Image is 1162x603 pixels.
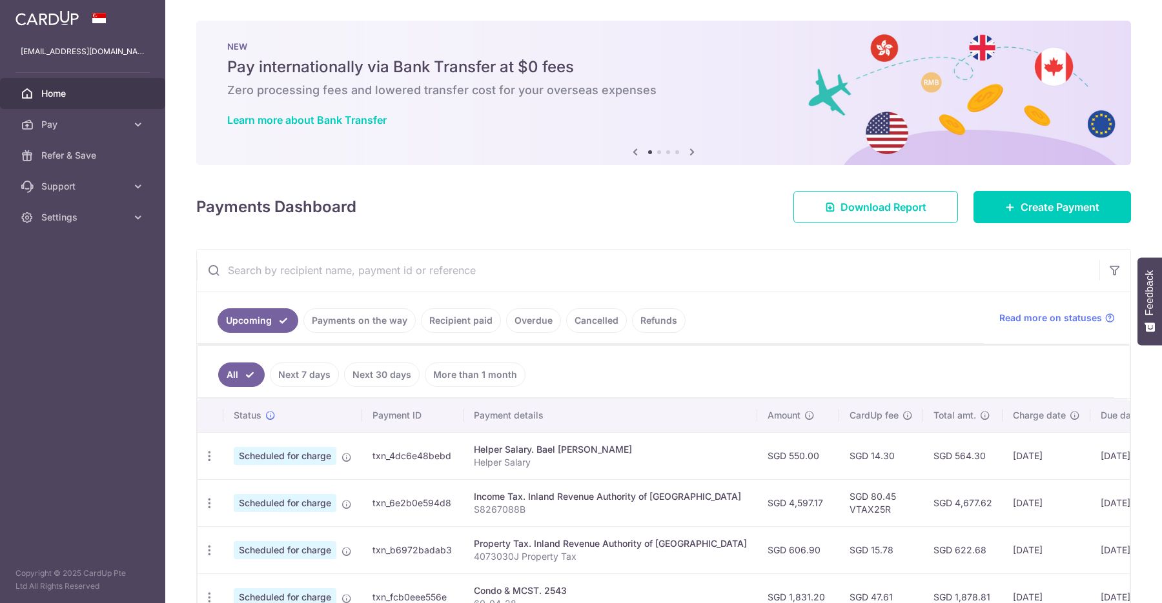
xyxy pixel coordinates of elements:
[506,308,561,333] a: Overdue
[41,211,127,224] span: Settings
[566,308,627,333] a: Cancelled
[757,479,839,526] td: SGD 4,597.17
[234,447,336,465] span: Scheduled for charge
[218,308,298,333] a: Upcoming
[227,83,1100,98] h6: Zero processing fees and lowered transfer cost for your overseas expenses
[793,191,958,223] a: Download Report
[839,432,923,479] td: SGD 14.30
[41,180,127,193] span: Support
[1101,409,1139,422] span: Due date
[474,490,747,503] div: Income Tax. Inland Revenue Authority of [GEOGRAPHIC_DATA]
[839,526,923,573] td: SGD 15.78
[474,443,747,456] div: Helper Salary. Bael [PERSON_NAME]
[757,526,839,573] td: SGD 606.90
[999,311,1102,324] span: Read more on statuses
[923,526,1003,573] td: SGD 622.68
[234,541,336,559] span: Scheduled for charge
[41,118,127,131] span: Pay
[1137,257,1162,345] button: Feedback - Show survey
[999,311,1115,324] a: Read more on statuses
[1013,409,1066,422] span: Charge date
[362,526,464,573] td: txn_b6972badab3
[841,199,926,215] span: Download Report
[850,409,899,422] span: CardUp fee
[632,308,686,333] a: Refunds
[197,250,1099,291] input: Search by recipient name, payment id or reference
[425,362,525,387] a: More than 1 month
[474,550,747,563] p: 4073030J Property Tax
[234,409,261,422] span: Status
[757,432,839,479] td: SGD 550.00
[474,503,747,516] p: S8267088B
[362,479,464,526] td: txn_6e2b0e594d8
[768,409,800,422] span: Amount
[1003,432,1090,479] td: [DATE]
[839,479,923,526] td: SGD 80.45 VTAX25R
[344,362,420,387] a: Next 30 days
[21,45,145,58] p: [EMAIL_ADDRESS][DOMAIN_NAME]
[464,399,757,432] th: Payment details
[933,409,976,422] span: Total amt.
[362,432,464,479] td: txn_4dc6e48bebd
[474,537,747,550] div: Property Tax. Inland Revenue Authority of [GEOGRAPHIC_DATA]
[1003,479,1090,526] td: [DATE]
[270,362,339,387] a: Next 7 days
[474,456,747,469] p: Helper Salary
[41,149,127,162] span: Refer & Save
[362,399,464,432] th: Payment ID
[1144,270,1156,315] span: Feedback
[227,57,1100,77] h5: Pay internationally via Bank Transfer at $0 fees
[973,191,1131,223] a: Create Payment
[196,195,356,219] h4: Payments Dashboard
[923,432,1003,479] td: SGD 564.30
[923,479,1003,526] td: SGD 4,677.62
[234,494,336,512] span: Scheduled for charge
[227,41,1100,52] p: NEW
[1003,526,1090,573] td: [DATE]
[474,584,747,597] div: Condo & MCST. 2543
[218,362,265,387] a: All
[15,10,79,26] img: CardUp
[1021,199,1099,215] span: Create Payment
[41,87,127,100] span: Home
[227,114,387,126] a: Learn more about Bank Transfer
[421,308,501,333] a: Recipient paid
[196,21,1131,165] img: Bank transfer banner
[303,308,416,333] a: Payments on the way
